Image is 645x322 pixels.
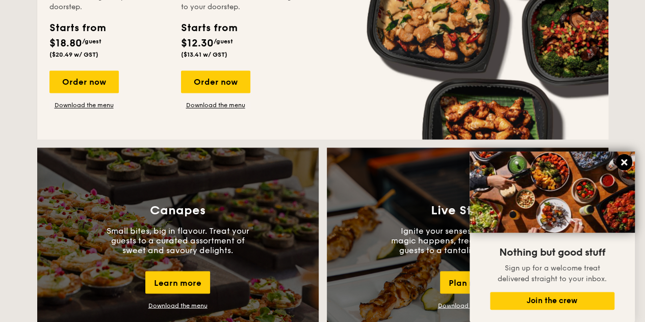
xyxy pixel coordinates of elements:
a: Download the menu [49,101,119,109]
h3: Canapes [150,203,205,217]
span: /guest [214,38,233,45]
div: Starts from [49,20,105,36]
span: Nothing but good stuff [499,246,605,259]
a: Download the menu [148,302,208,309]
div: Learn more [145,271,210,293]
span: ($20.49 w/ GST) [49,51,98,58]
a: Download the menu [438,302,497,309]
span: $18.80 [49,37,82,49]
img: DSC07876-Edit02-Large.jpeg [470,152,635,233]
div: Starts from [181,20,237,36]
a: Download the menu [181,101,250,109]
p: Small bites, big in flavour. Treat your guests to a curated assortment of sweet and savoury delig... [101,226,254,255]
span: /guest [82,38,101,45]
h3: Live Station [431,203,504,217]
span: $12.30 [181,37,214,49]
button: Join the crew [490,292,614,310]
div: Plan now [440,271,495,293]
div: Order now [49,70,119,93]
span: Sign up for a welcome treat delivered straight to your inbox. [498,264,607,283]
div: Order now [181,70,250,93]
span: ($13.41 w/ GST) [181,51,227,58]
p: Ignite your senses, where culinary magic happens, treating you and your guests to a tantalising e... [391,226,544,255]
button: Close [616,154,632,170]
